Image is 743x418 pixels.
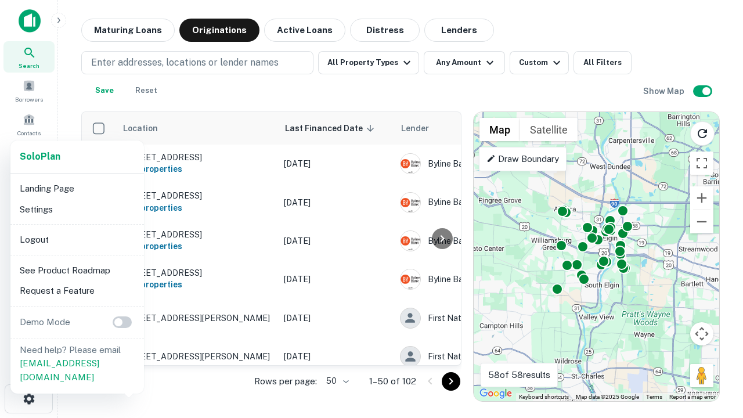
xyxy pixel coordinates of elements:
li: Settings [15,199,139,220]
li: Request a Feature [15,280,139,301]
p: Demo Mode [15,315,75,329]
a: SoloPlan [20,150,60,164]
li: Logout [15,229,139,250]
iframe: Chat Widget [685,288,743,344]
strong: Solo Plan [20,151,60,162]
p: Need help? Please email [20,343,135,384]
a: [EMAIL_ADDRESS][DOMAIN_NAME] [20,358,99,382]
li: See Product Roadmap [15,260,139,281]
li: Landing Page [15,178,139,199]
